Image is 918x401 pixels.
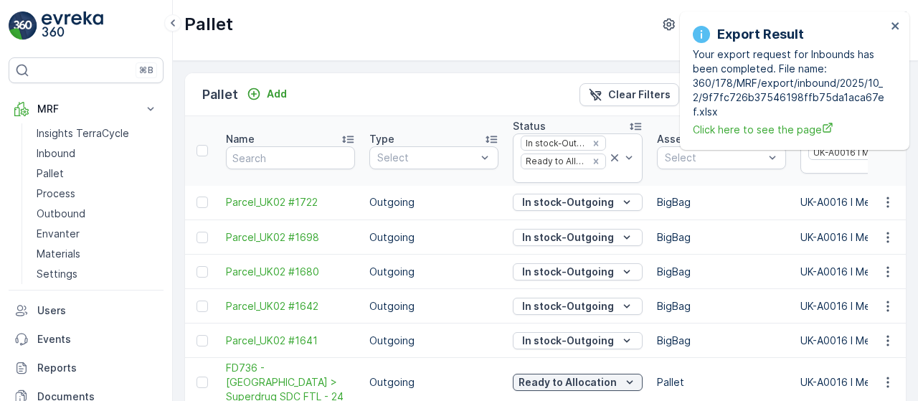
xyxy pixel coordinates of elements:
img: logo_light-DOdMpM7g.png [42,11,103,40]
p: Envanter [37,227,80,241]
a: Click here to see the page [693,122,886,137]
p: Type [369,132,394,146]
div: Toggle Row Selected [197,335,208,346]
button: In stock-Outgoing [513,263,643,280]
a: Parcel_UK02 #1680 [226,265,355,279]
p: In stock-Outgoing [522,230,614,245]
p: Pallet [657,375,786,390]
div: Toggle Row Selected [197,377,208,388]
p: Pallet [184,13,233,36]
p: Status [513,119,546,133]
div: Toggle Row Selected [197,301,208,312]
a: Pallet [31,164,164,184]
p: Materials [37,247,80,261]
a: Materials [31,244,164,264]
p: BigBag [657,334,786,348]
a: Parcel_UK02 #1641 [226,334,355,348]
p: Inbound [37,146,75,161]
p: Asset Type [657,132,714,146]
p: Outbound [37,207,85,221]
p: Outgoing [369,195,498,209]
p: Select [665,151,764,165]
p: Reports [37,361,158,375]
p: Outgoing [369,299,498,313]
p: Clear Filters [608,88,671,102]
a: Events [9,325,164,354]
p: In stock-Outgoing [522,299,614,313]
img: logo [9,11,37,40]
button: In stock-Outgoing [513,229,643,246]
a: Parcel_UK02 #1698 [226,230,355,245]
div: Remove In stock-Outgoing [588,138,604,149]
p: In stock-Outgoing [522,195,614,209]
p: BigBag [657,299,786,313]
p: Events [37,332,158,346]
a: Envanter [31,224,164,244]
p: Name [226,132,255,146]
p: Users [37,303,158,318]
a: Users [9,296,164,325]
button: Ready to Allocation [513,374,643,391]
p: BigBag [657,265,786,279]
a: Parcel_UK02 #1642 [226,299,355,313]
p: Insights TerraCycle [37,126,129,141]
div: Toggle Row Selected [197,232,208,243]
button: In stock-Outgoing [513,332,643,349]
p: Outgoing [369,265,498,279]
a: Inbound [31,143,164,164]
p: Outgoing [369,375,498,390]
div: Ready to Allocation [521,154,587,168]
p: BigBag [657,195,786,209]
a: Parcel_UK02 #1722 [226,195,355,209]
a: Outbound [31,204,164,224]
button: MRF [9,95,164,123]
button: Add [241,85,293,103]
a: Process [31,184,164,204]
p: Process [37,187,75,201]
button: In stock-Outgoing [513,298,643,315]
a: Insights TerraCycle [31,123,164,143]
p: Pallet [202,85,238,105]
div: Remove Ready to Allocation [588,156,604,167]
div: In stock-Outgoing [521,136,587,150]
p: Ready to Allocation [519,375,617,390]
button: Clear Filters [579,83,679,106]
p: In stock-Outgoing [522,334,614,348]
p: Outgoing [369,230,498,245]
button: In stock-Outgoing [513,194,643,211]
div: UK-A0016 I Medicine packets [809,146,911,159]
p: Pallet [37,166,64,181]
a: Settings [31,264,164,284]
p: ⌘B [139,65,153,76]
button: close [891,20,901,34]
p: In stock-Outgoing [522,265,614,279]
p: Outgoing [369,334,498,348]
p: Select [377,151,476,165]
p: BigBag [657,230,786,245]
p: Settings [37,267,77,281]
p: Add [267,87,287,101]
p: MRF [37,102,135,116]
p: Export Result [717,24,804,44]
div: Toggle Row Selected [197,197,208,208]
input: Search [226,146,355,169]
p: Your export request for Inbounds has been completed. File name: 360/178/MRF/export/inbound/2025/1... [693,47,886,119]
div: Toggle Row Selected [197,266,208,278]
a: Reports [9,354,164,382]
